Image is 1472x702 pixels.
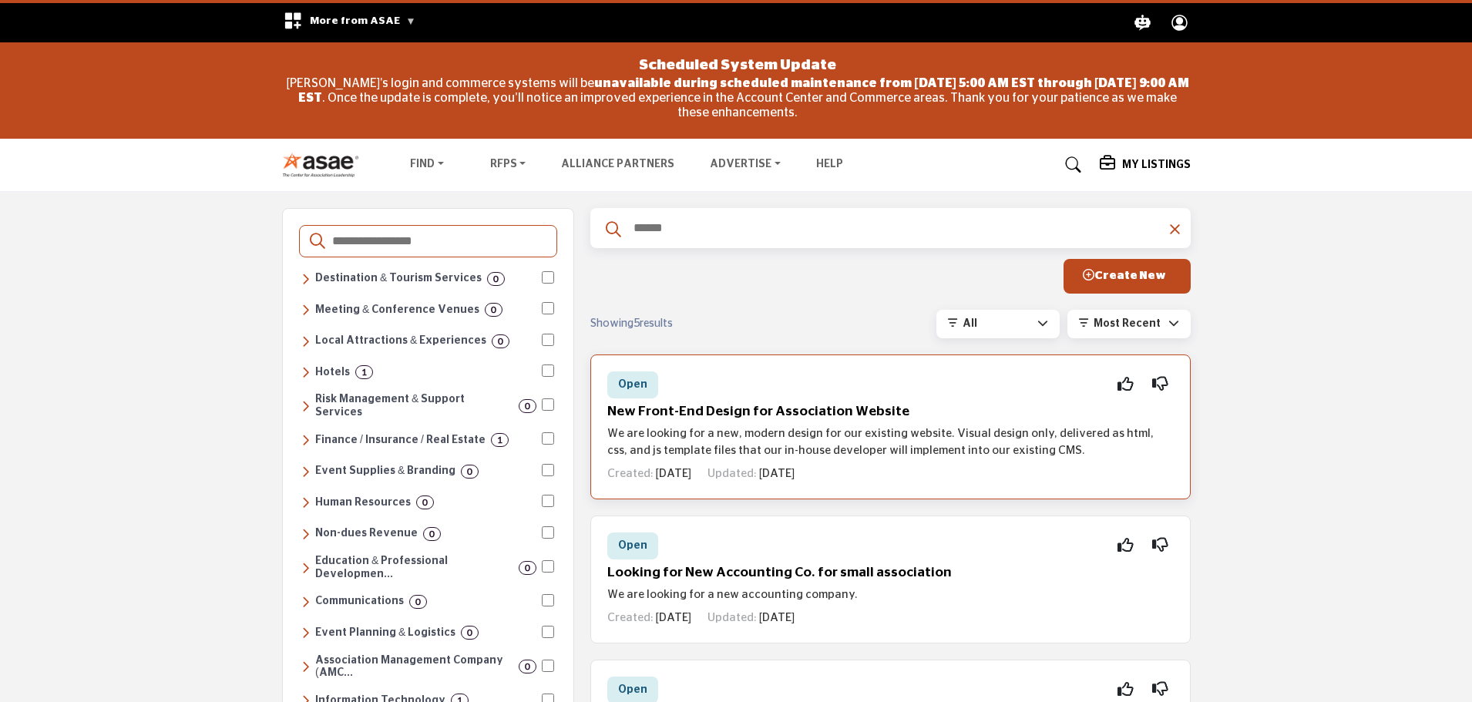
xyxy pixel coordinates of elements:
input: Select Education & Professional Development [542,560,554,573]
a: Alliance Partners [561,159,674,170]
h6: Organizations and services that promote travel, tourism, and local attractions, including visitor... [315,272,482,285]
span: Create New [1083,270,1166,281]
div: 0 Results For Communications [409,595,427,609]
b: 0 [493,274,499,284]
p: We are looking for a new, modern design for our existing website. Visual design only, delivered a... [607,425,1174,460]
b: 0 [422,497,428,508]
input: Select Non-dues Revenue [542,526,554,539]
div: Showing results [590,316,771,332]
span: Created: [607,612,654,623]
span: [DATE] [656,612,691,623]
h6: Financial management, accounting, insurance, banking, payroll, and real estate services to help o... [315,434,486,447]
div: 0 Results For Event Planning & Logistics [461,626,479,640]
input: Select Hotels [542,364,554,377]
span: [DATE] [656,468,691,479]
b: 0 [525,401,530,411]
h6: Accommodations ranging from budget to luxury, offering lodging, amenities, and services tailored ... [315,366,350,379]
h5: New Front-End Design for Association Website [607,404,1174,420]
img: site Logo [282,152,368,177]
p: We are looking for a new accounting company. [607,586,1174,604]
div: 0 Results For Local Attractions & Experiences [492,334,509,348]
h6: Entertainment, cultural, and recreational destinations that enhance visitor experiences, includin... [315,334,486,348]
input: Select Association Management Company (AMC) [542,660,554,672]
b: 1 [361,367,367,378]
h6: Customized event materials such as badges, branded merchandise, lanyards, and photography service... [315,465,455,478]
p: [PERSON_NAME]'s login and commerce systems will be . Once the update is complete, you'll notice a... [286,76,1189,121]
span: Open [618,540,647,551]
input: Select Event Planning & Logistics [542,626,554,638]
input: Select Local Attractions & Experiences [542,334,554,346]
div: 0 Results For Association Management Company (AMC) [519,660,536,673]
h6: Services and solutions for employee management, benefits, recruiting, compliance, and workforce d... [315,496,411,509]
div: 0 Results For Meeting & Conference Venues [485,303,502,317]
a: Help [816,159,843,170]
b: 1 [497,435,502,445]
input: Select Meeting & Conference Venues [542,302,554,314]
a: Advertise [699,154,791,176]
b: 0 [525,563,530,573]
input: Select Human Resources [542,495,554,507]
input: Select Communications [542,594,554,606]
div: 0 Results For Event Supplies & Branding [461,465,479,479]
div: 0 Results For Human Resources [416,495,434,509]
div: More from ASAE [274,3,425,42]
b: 0 [467,466,472,477]
div: 1 Results For Hotels [355,365,373,379]
a: RFPs [479,154,537,176]
h5: Looking for New Accounting Co. for small association [607,565,1174,581]
b: 0 [429,529,435,539]
h6: Professional management, strategic guidance, and operational support to help associations streaml... [315,654,513,680]
span: Most Recent [1094,318,1161,329]
span: Created: [607,468,654,479]
b: 0 [415,596,421,607]
h6: Services for cancellation insurance and transportation solutions. [315,393,513,419]
span: Updated: [707,612,757,623]
i: Interested [1117,545,1134,546]
div: My Listings [1100,156,1191,174]
div: Scheduled System Update [286,50,1189,76]
span: Open [618,684,647,695]
a: Search [1050,153,1091,177]
div: 0 Results For Risk Management & Support Services [519,399,536,413]
input: Select Risk Management & Support Services [542,398,554,411]
div: 0 Results For Non-dues Revenue [423,527,441,541]
h6: Event planning, venue selection, and on-site management for meetings, conferences, and tradeshows. [315,626,455,640]
i: Interested [1117,689,1134,690]
span: More from ASAE [310,15,415,26]
i: Not Interested [1152,689,1168,690]
input: Select Finance / Insurance / Real Estate [542,432,554,445]
b: 0 [491,304,496,315]
h6: Training, certification, career development, and learning solutions to enhance skills, engagement... [315,555,513,581]
i: Not Interested [1152,384,1168,385]
a: Find [399,154,455,176]
strong: unavailable during scheduled maintenance from [DATE] 5:00 AM EST through [DATE] 9:00 AM EST [298,77,1188,104]
h6: Programs like affinity partnerships, sponsorships, and other revenue-generating opportunities tha... [315,527,418,540]
div: 1 Results For Finance / Insurance / Real Estate [491,433,509,447]
i: Not Interested [1152,545,1168,546]
h6: Services for messaging, public relations, video production, webinars, and content management to e... [315,595,404,608]
h5: My Listings [1122,158,1191,172]
span: 5 [633,318,640,329]
input: Select Event Supplies & Branding [542,464,554,476]
h6: Facilities and spaces designed for business meetings, conferences, and events. [315,304,479,317]
button: Create New [1064,259,1191,294]
span: Updated: [707,468,757,479]
b: 0 [467,627,472,638]
div: 0 Results For Destination & Tourism Services [487,272,505,286]
input: Select Destination & Tourism Services [542,271,554,284]
b: 0 [525,661,530,672]
div: 0 Results For Education & Professional Development [519,561,536,575]
span: [DATE] [759,468,795,479]
input: Search Categories [331,231,546,251]
b: 0 [498,336,503,347]
span: [DATE] [759,612,795,623]
i: Interested [1117,384,1134,385]
span: All [963,318,977,329]
span: Open [618,379,647,390]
